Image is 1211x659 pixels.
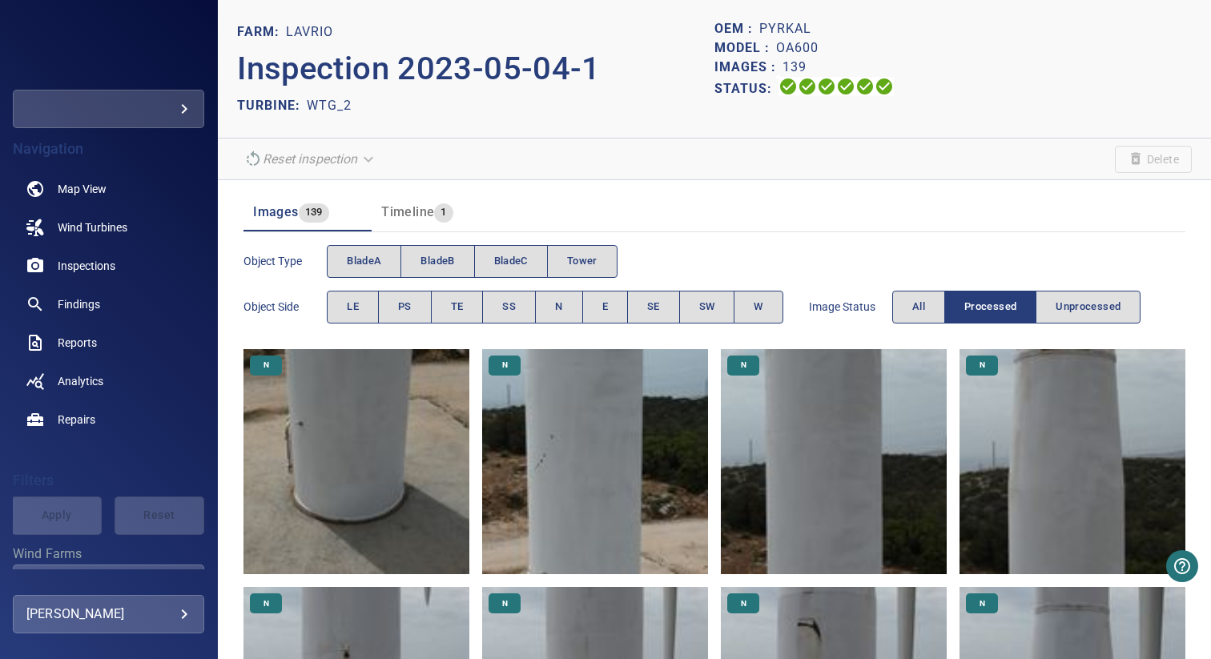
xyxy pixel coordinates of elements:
[1036,291,1141,323] button: Unprocessed
[299,203,329,222] span: 139
[420,252,454,271] span: bladeB
[13,472,204,488] h4: Filters
[237,22,286,42] p: FARM:
[347,252,381,271] span: bladeA
[783,58,807,77] p: 139
[13,90,204,128] div: demo
[286,22,333,42] p: Lavrio
[13,247,204,285] a: inspections noActive
[307,96,352,115] p: WTG_2
[243,253,327,269] span: Object type
[555,298,562,316] span: N
[58,296,100,312] span: Findings
[875,77,894,96] svg: Classification 100%
[243,299,327,315] span: Object Side
[912,298,925,316] span: All
[836,77,855,96] svg: ML Processing 100%
[809,299,892,315] span: Image Status
[431,291,484,323] button: TE
[237,45,714,93] p: Inspection 2023-05-04-1
[493,360,517,371] span: N
[855,77,875,96] svg: Matching 100%
[493,598,517,609] span: N
[381,204,434,219] span: Timeline
[398,298,412,316] span: PS
[254,360,279,371] span: N
[13,141,204,157] h4: Navigation
[970,360,995,371] span: N
[892,291,945,323] button: All
[474,245,548,278] button: bladeC
[58,335,97,351] span: Reports
[714,19,759,38] p: OEM :
[944,291,1036,323] button: Processed
[970,598,995,609] span: N
[237,96,307,115] p: TURBINE:
[892,291,1141,323] div: imageStatus
[547,245,618,278] button: Tower
[964,298,1016,316] span: Processed
[759,19,811,38] p: Pyrkal
[567,252,597,271] span: Tower
[327,245,618,278] div: objectType
[647,298,660,316] span: SE
[502,298,516,316] span: SS
[378,291,432,323] button: PS
[58,373,103,389] span: Analytics
[58,258,115,274] span: Inspections
[13,565,204,603] div: Wind Farms
[817,77,836,96] svg: Selecting 100%
[263,151,357,167] em: Reset inspection
[1056,298,1120,316] span: Unprocessed
[451,298,464,316] span: TE
[535,291,582,323] button: N
[400,245,474,278] button: bladeB
[13,170,204,208] a: map noActive
[679,291,735,323] button: SW
[58,219,127,235] span: Wind Turbines
[602,298,608,316] span: E
[327,245,401,278] button: bladeA
[754,298,762,316] span: W
[13,323,204,362] a: reports noActive
[776,38,819,58] p: OA600
[327,291,783,323] div: objectSide
[734,291,783,323] button: W
[434,203,453,222] span: 1
[494,252,528,271] span: bladeC
[699,298,715,316] span: SW
[26,601,191,627] div: [PERSON_NAME]
[714,38,776,58] p: Model :
[778,77,798,96] svg: Uploading 100%
[1115,146,1192,173] span: Unable to delete the inspection due to its current status
[582,291,628,323] button: E
[327,291,379,323] button: LE
[13,548,204,561] label: Wind Farms
[482,291,536,323] button: SS
[798,77,817,96] svg: Data Formatted 100%
[13,208,204,247] a: windturbines noActive
[58,181,107,197] span: Map View
[253,204,298,219] span: Images
[13,400,204,439] a: repairs noActive
[347,298,359,316] span: LE
[58,412,95,428] span: Repairs
[13,362,204,400] a: analytics noActive
[714,58,783,77] p: Images :
[13,285,204,323] a: findings noActive
[731,360,756,371] span: N
[237,145,383,173] div: Reset inspection
[627,291,680,323] button: SE
[237,145,383,173] div: Unable to reset the inspection due to its current status
[714,77,778,100] p: Status:
[731,598,756,609] span: N
[254,598,279,609] span: N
